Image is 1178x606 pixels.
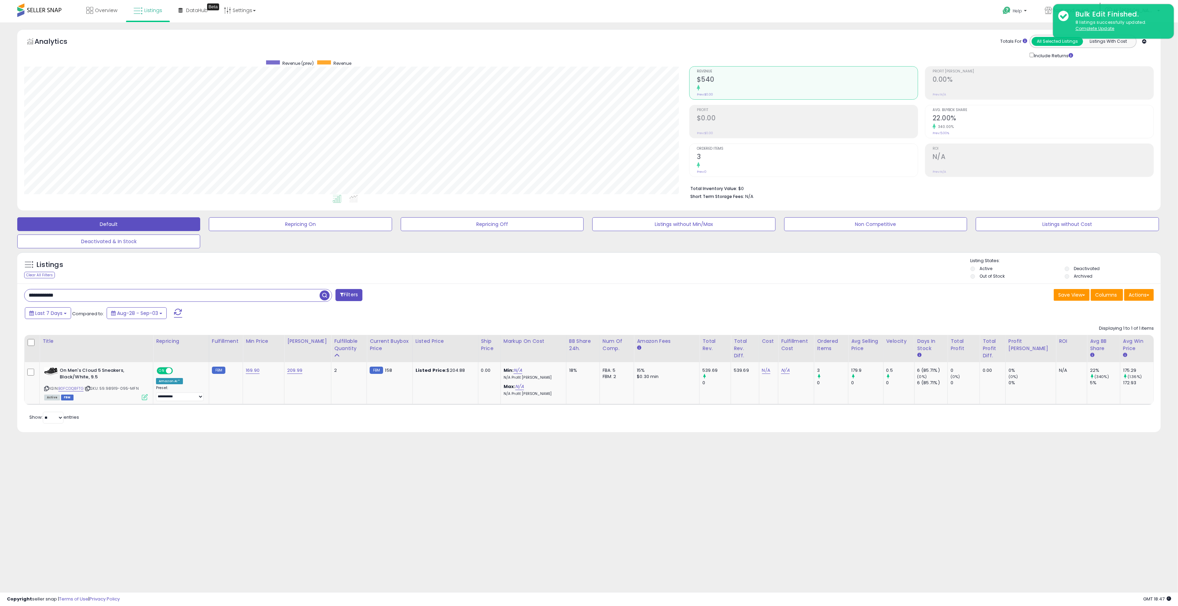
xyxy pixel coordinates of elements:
h2: N/A [933,153,1153,162]
div: Days In Stock [917,338,945,352]
small: (0%) [917,374,927,379]
span: Columns [1095,291,1117,298]
img: 416k7R8Q-gL._SL40_.jpg [44,367,58,375]
div: Velocity [886,338,912,345]
div: Totals For [1000,38,1027,45]
div: Fulfillable Quantity [334,338,364,352]
div: 172.93 [1123,380,1153,386]
div: Amazon AI * [156,378,183,384]
small: FBM [370,367,383,374]
div: 0.00 [481,367,495,374]
span: | SKU: 59.98919-095-MFN [85,386,139,391]
div: FBM: 2 [603,374,629,380]
div: 0 [951,380,980,386]
div: 6 (85.71%) [917,367,948,374]
span: Show: entries [29,414,79,420]
b: Total Inventory Value: [690,186,737,191]
div: 0 [817,380,848,386]
span: Ordered Items [697,147,918,151]
span: Last 7 Days [35,310,62,317]
b: On Men's Cloud 5 Sneakers, Black/White, 9.5 [60,367,144,382]
div: Bulk Edit Finished. [1070,9,1169,19]
span: ON [157,368,166,374]
div: 8 listings successfully updated. [1070,19,1169,32]
button: Actions [1124,289,1154,301]
small: (0%) [951,374,960,379]
p: N/A Profit [PERSON_NAME] [504,391,561,396]
a: N/A [515,383,524,390]
small: Prev: N/A [933,170,946,174]
a: 209.99 [287,367,302,374]
label: Active [980,266,992,271]
div: 18% [569,367,594,374]
small: (0%) [1009,374,1018,379]
div: 179.9 [851,367,883,374]
span: Profit [697,108,918,112]
small: Amazon Fees. [637,345,641,351]
button: Repricing Off [401,217,584,231]
li: $0 [690,184,1149,192]
small: Days In Stock. [917,352,922,358]
label: Out of Stock [980,273,1005,279]
label: Deactivated [1074,266,1100,271]
div: Cost [762,338,776,345]
div: Ordered Items [817,338,845,352]
b: Short Term Storage Fees: [690,193,744,199]
div: BB Share 24h. [569,338,597,352]
b: Listed Price: [416,367,447,374]
i: Get Help [1002,6,1011,15]
span: OFF [172,368,183,374]
div: 2 [334,367,361,374]
div: FBA: 5 [603,367,629,374]
button: Listings without Cost [976,217,1159,231]
div: 0 [851,380,883,386]
a: N/A [762,367,770,374]
div: Total Profit Diff. [983,338,1003,359]
button: Deactivated & In Stock [17,235,200,248]
h2: 0.00% [933,76,1153,85]
h2: 22.00% [933,114,1153,123]
a: Help [997,1,1034,22]
u: Complete Update [1075,26,1114,31]
div: 0% [1009,380,1056,386]
span: All listings currently available for purchase on Amazon [44,395,60,400]
div: ROI [1059,338,1084,345]
h5: Analytics [35,37,81,48]
div: Total Profit [951,338,977,352]
div: ASIN: [44,367,148,399]
h2: $0.00 [697,114,918,123]
a: 169.90 [246,367,260,374]
div: Repricing [156,338,206,345]
div: Clear All Filters [24,272,55,278]
div: 0.5 [886,367,914,374]
div: Fulfillment [212,338,240,345]
div: 175.29 [1123,367,1153,374]
button: Columns [1091,289,1123,301]
div: Tooltip anchor [207,3,219,10]
button: Aug-28 - Sep-03 [107,307,167,319]
th: The percentage added to the cost of goods (COGS) that forms the calculator for Min & Max prices. [500,335,566,362]
small: Avg Win Price. [1123,352,1127,358]
span: DataHub [186,7,208,14]
div: 3 [817,367,848,374]
label: Archived [1074,273,1092,279]
span: ROI [933,147,1153,151]
p: N/A Profit [PERSON_NAME] [504,375,561,380]
div: Current Buybox Price [370,338,410,352]
div: 0.00 [983,367,1000,374]
div: 539.69 [734,367,754,374]
small: Prev: 0 [697,170,707,174]
div: Ship Price [481,338,498,352]
div: Title [42,338,150,345]
small: Prev: $0.00 [697,131,713,135]
div: Fulfillment Cost [781,338,811,352]
span: Profit [PERSON_NAME] [933,70,1153,73]
small: Prev: 5.00% [933,131,949,135]
span: Revenue [333,60,351,66]
b: Max: [504,383,516,390]
div: Avg Selling Price [851,338,880,352]
h2: $540 [697,76,918,85]
div: N/A [1059,367,1082,374]
button: Filters [335,289,362,301]
div: Total Rev. Diff. [734,338,756,359]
